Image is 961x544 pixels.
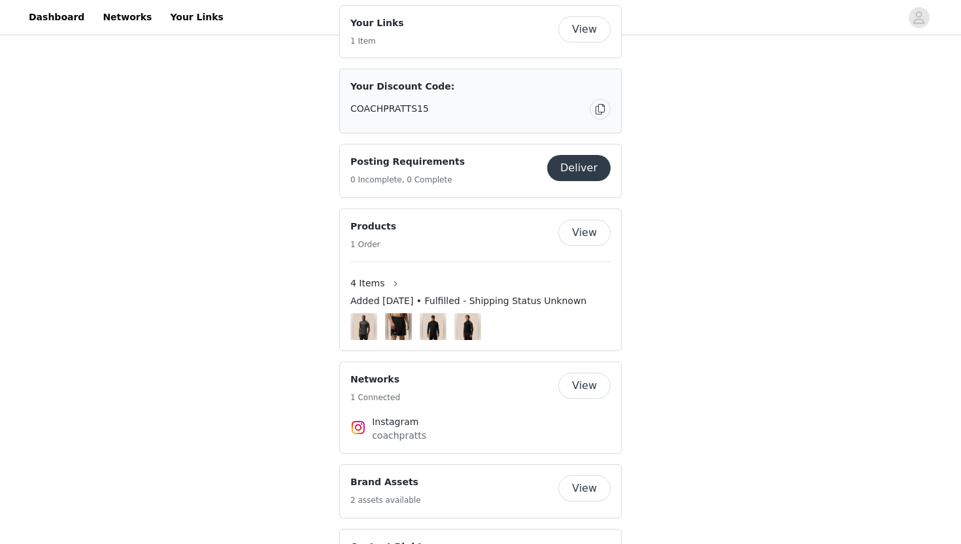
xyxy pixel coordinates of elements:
h4: Networks [350,373,400,386]
button: View [558,373,611,399]
h5: 1 Order [350,239,396,250]
button: View [558,16,611,42]
img: Adapt Training 6" Shorts - Black [388,313,409,340]
img: Image Background Blur [350,310,377,343]
p: coachpratts [372,429,589,443]
a: Your Links [162,3,231,32]
img: Apex Training Gilet - Black [458,313,478,340]
div: Networks [339,362,622,454]
span: COACHPRATTS15 [350,102,429,116]
img: Instagram Icon [350,420,366,435]
img: Apex Training 1/4 Zip Top - Black [423,313,443,340]
a: Dashboard [21,3,92,32]
div: avatar [913,7,925,28]
h4: Posting Requirements [350,155,465,169]
img: Image Background Blur [385,310,412,343]
button: View [558,475,611,501]
div: Posting Requirements [339,144,622,198]
h4: Products [350,220,396,233]
span: Your Discount Code: [350,80,454,93]
span: Added [DATE] • Fulfilled - Shipping Status Unknown [350,294,586,308]
h4: Instagram [372,415,589,429]
img: Image Background Blur [420,310,447,343]
button: Deliver [547,155,611,181]
h5: 0 Incomplete, 0 Complete [350,174,465,186]
img: Image Background Blur [454,310,481,343]
span: 4 Items [350,277,385,290]
div: Brand Assets [339,464,622,518]
a: Networks [95,3,160,32]
h4: Brand Assets [350,475,421,489]
div: Products [339,209,622,351]
img: Flow Training T-Shirt - Charcoal [354,313,374,340]
h4: Your Links [350,16,404,30]
h5: 1 Item [350,35,404,47]
h5: 1 Connected [350,392,400,403]
button: View [558,220,611,246]
h5: 2 assets available [350,494,421,506]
